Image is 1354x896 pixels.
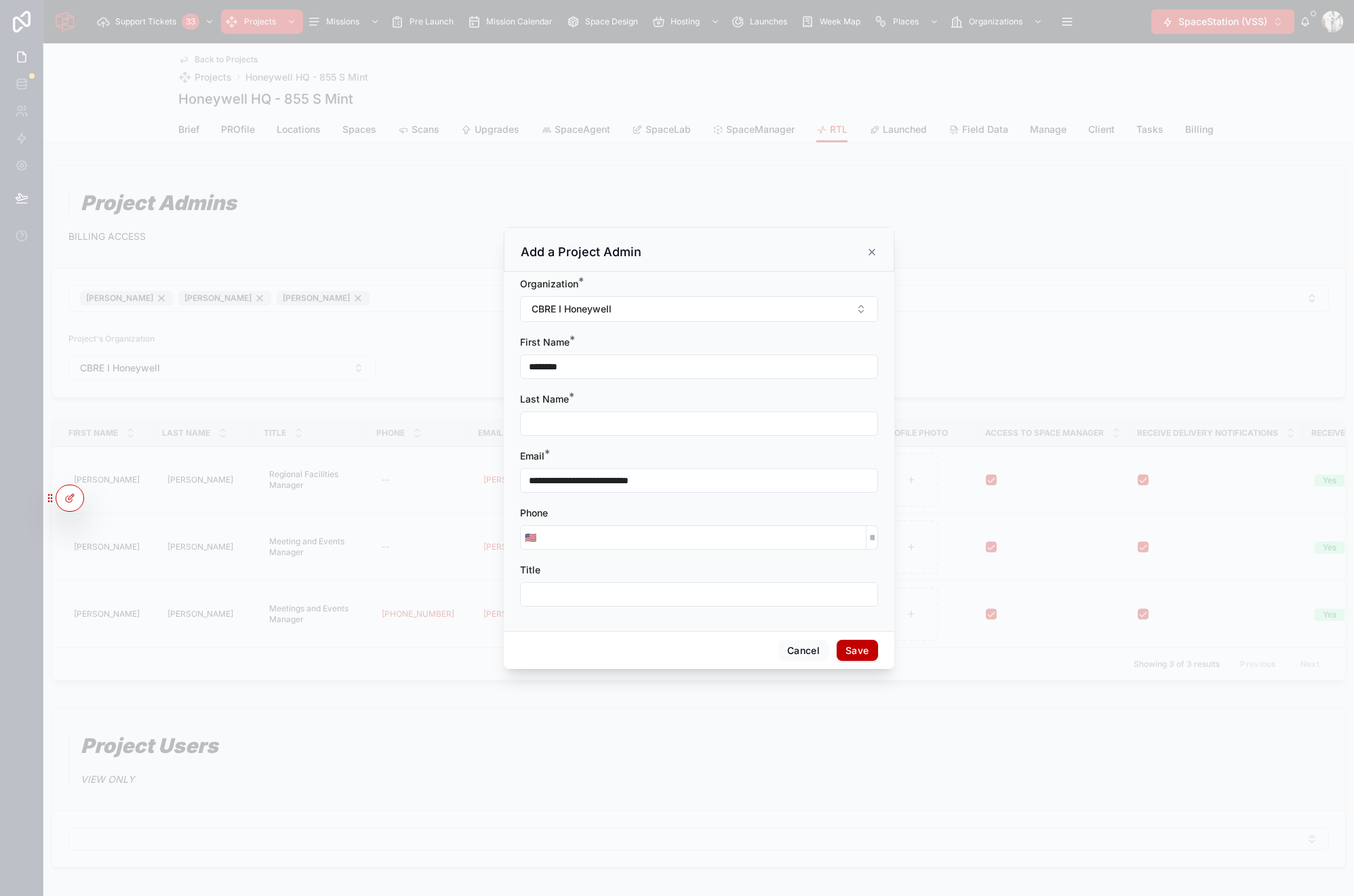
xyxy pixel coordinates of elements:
[525,531,536,544] span: 🇺🇸
[520,296,878,322] button: Select Button
[837,640,877,661] button: Save
[532,302,612,316] span: CBRE I Honeywell
[520,450,544,462] span: Email
[521,525,540,550] button: Select Button
[520,278,578,289] span: Organization
[520,564,540,575] span: Title
[520,393,569,405] span: Last Name
[520,336,570,348] span: First Name
[521,244,641,260] h3: Add a Project Admin
[520,507,548,518] span: Phone
[778,640,829,661] button: Cancel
